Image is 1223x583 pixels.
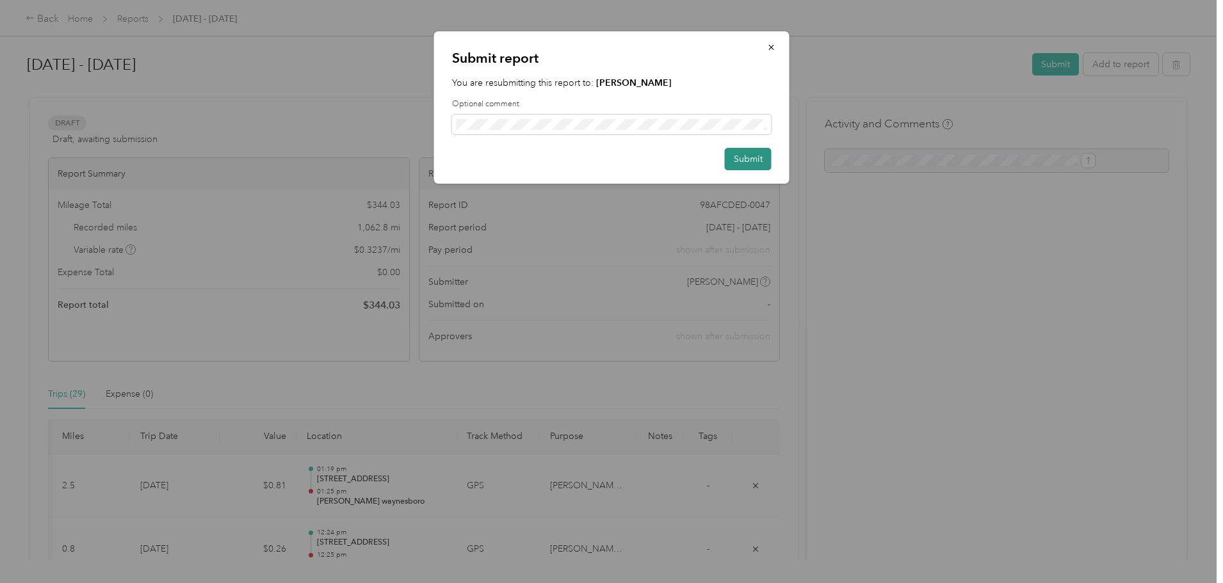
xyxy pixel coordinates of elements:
[596,77,672,88] strong: [PERSON_NAME]
[725,148,772,170] button: Submit
[452,49,772,67] p: Submit report
[452,76,772,90] p: You are resubmitting this report to:
[1151,511,1223,583] iframe: Everlance-gr Chat Button Frame
[452,99,772,110] label: Optional comment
